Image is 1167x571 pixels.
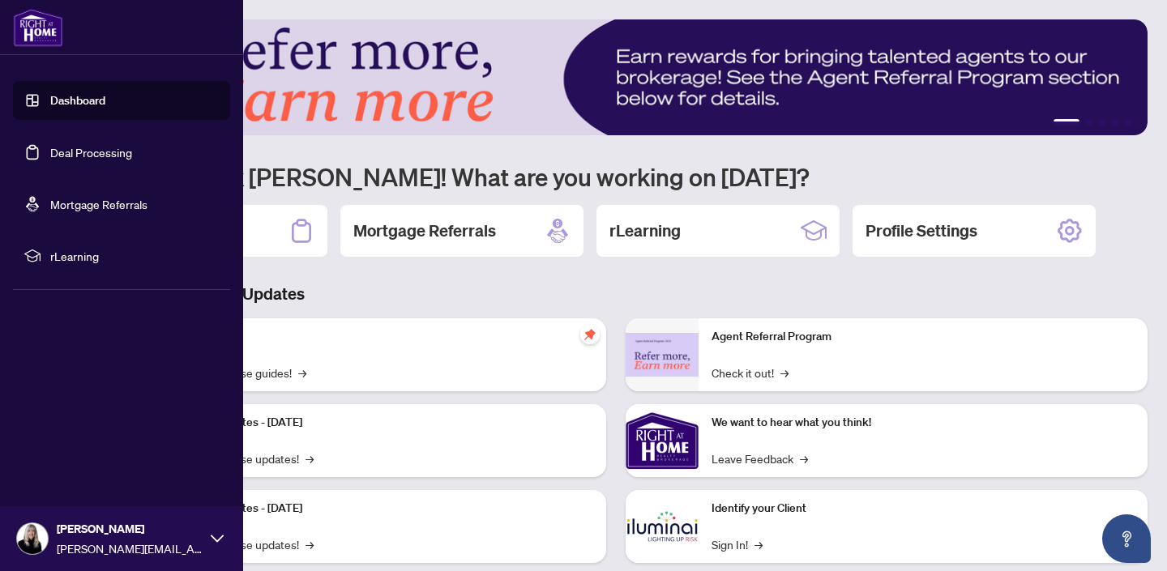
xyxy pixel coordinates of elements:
span: → [780,364,789,381]
span: → [306,450,314,467]
img: Identify your Client [626,490,699,563]
span: → [754,535,763,553]
a: Mortgage Referrals [50,197,147,211]
span: → [298,364,306,381]
h2: Profile Settings [866,219,977,242]
a: Leave Feedback→ [712,450,808,467]
img: Agent Referral Program [626,333,699,377]
button: 2 [1086,119,1092,126]
button: 5 [1125,119,1131,126]
button: 3 [1099,119,1105,126]
img: We want to hear what you think! [626,404,699,477]
p: Self-Help [170,328,593,346]
span: [PERSON_NAME][EMAIL_ADDRESS][DOMAIN_NAME] [57,539,203,557]
a: Sign In!→ [712,535,763,553]
p: Identify your Client [712,500,1135,518]
button: 4 [1112,119,1118,126]
a: Deal Processing [50,145,132,160]
span: [PERSON_NAME] [57,520,203,538]
h2: Mortgage Referrals [353,219,496,242]
p: Agent Referral Program [712,328,1135,346]
button: 1 [1054,119,1079,126]
p: Platform Updates - [DATE] [170,414,593,432]
span: → [306,535,314,553]
img: Profile Icon [17,523,48,554]
img: logo [13,8,63,47]
span: → [800,450,808,467]
h3: Brokerage & Industry Updates [84,283,1148,305]
p: We want to hear what you think! [712,414,1135,432]
a: Dashboard [50,93,105,108]
h1: Welcome back [PERSON_NAME]! What are you working on [DATE]? [84,161,1148,192]
a: Check it out!→ [712,364,789,381]
button: Open asap [1102,514,1151,563]
p: Platform Updates - [DATE] [170,500,593,518]
span: rLearning [50,247,219,265]
span: pushpin [580,325,600,344]
img: Slide 0 [84,19,1148,135]
h2: rLearning [609,219,681,242]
